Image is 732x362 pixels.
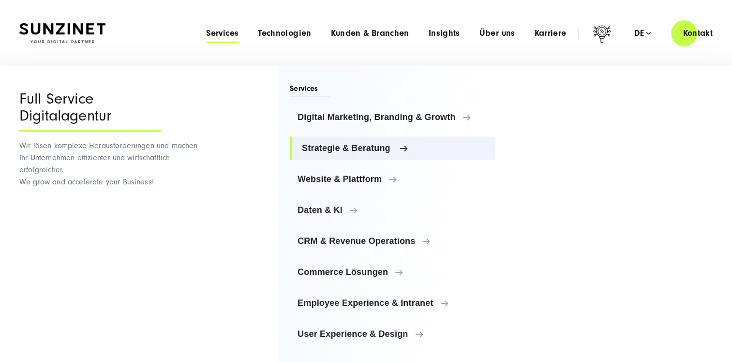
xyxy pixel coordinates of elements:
a: Daten & KI [290,198,495,222]
img: SUNZINET Full Service Digital Agentur [19,23,105,44]
span: User Experience & Design [298,329,488,339]
span: Strategie & Beratung [302,143,488,153]
span: Daten & KI [298,205,488,215]
a: Technologien [258,29,311,38]
a: CRM & Revenue Operations [290,229,495,253]
span: Website & Plattform [298,174,488,184]
a: Website & Plattform [290,167,495,191]
a: Kunden & Branchen [331,29,409,38]
a: Über uns [479,29,515,38]
a: Digital Marketing, Branding & Growth [290,106,495,129]
a: User Experience & Design [290,322,495,346]
div: de [634,29,651,38]
span: CRM & Revenue Operations [298,236,488,246]
span: Commerce Lösungen [298,267,488,277]
span: Services [290,83,330,97]
a: Karriere [534,29,566,38]
a: Commerce Lösungen [290,260,495,284]
span: Digital Marketing, Branding & Growth [298,112,488,122]
a: Employee Experience & Intranet [290,291,495,315]
span: Wir lösen komplexe Herausforderungen und machen Ihr Unternehmen effizienter und wirtschaftlich er... [19,141,198,186]
span: Employee Experience & Intranet [298,298,488,308]
div: Full Service Digitalagentur [19,90,161,132]
a: Insights [429,29,460,38]
a: Strategie & Beratung [290,136,495,160]
a: Services [206,29,239,38]
a: Kontakt [671,19,724,47]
